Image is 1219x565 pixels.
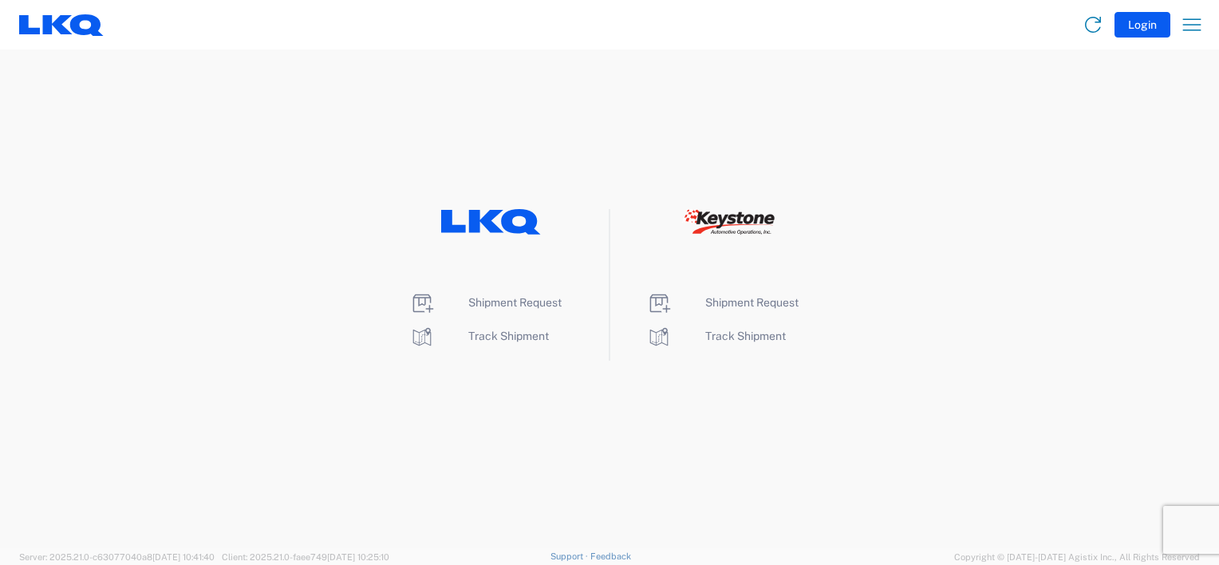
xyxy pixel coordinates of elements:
[954,550,1200,564] span: Copyright © [DATE]-[DATE] Agistix Inc., All Rights Reserved
[590,551,631,561] a: Feedback
[1114,12,1170,38] button: Login
[646,296,799,309] a: Shipment Request
[327,552,389,562] span: [DATE] 10:25:10
[705,330,786,342] span: Track Shipment
[550,551,590,561] a: Support
[409,296,562,309] a: Shipment Request
[152,552,215,562] span: [DATE] 10:41:40
[705,296,799,309] span: Shipment Request
[468,330,549,342] span: Track Shipment
[222,552,389,562] span: Client: 2025.21.0-faee749
[468,296,562,309] span: Shipment Request
[646,330,786,342] a: Track Shipment
[19,552,215,562] span: Server: 2025.21.0-c63077040a8
[409,330,549,342] a: Track Shipment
